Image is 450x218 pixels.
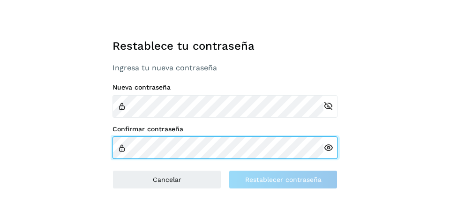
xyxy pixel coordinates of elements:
span: Restablecer contraseña [245,176,322,183]
label: Confirmar contraseña [112,125,337,133]
button: Cancelar [112,170,221,189]
p: Ingresa tu nueva contraseña [112,63,337,72]
label: Nueva contraseña [112,83,337,91]
span: Cancelar [153,176,181,183]
h1: Restablece tu contraseña [112,39,337,53]
button: Restablecer contraseña [229,170,337,189]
